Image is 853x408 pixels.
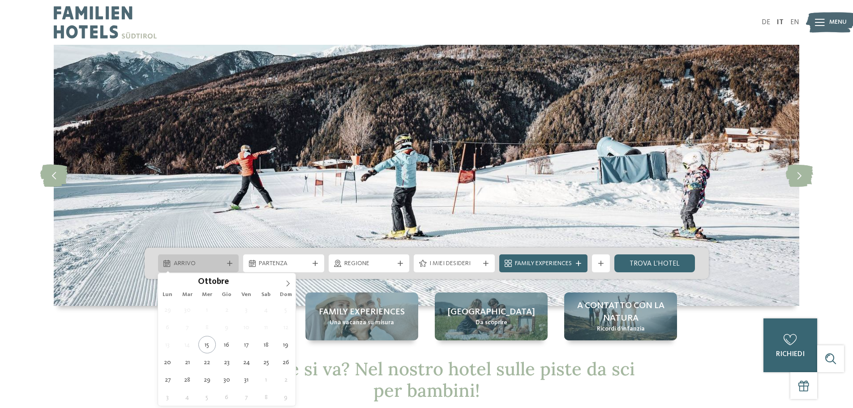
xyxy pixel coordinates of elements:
[198,318,216,336] span: Ottobre 8, 2025
[277,318,295,336] span: Ottobre 12, 2025
[256,292,276,298] span: Sab
[217,292,236,298] span: Gio
[435,292,548,340] a: Hotel sulle piste da sci per bambini: divertimento senza confini [GEOGRAPHIC_DATA] Da scoprire
[179,301,196,318] span: Settembre 30, 2025
[179,388,196,406] span: Novembre 4, 2025
[776,351,805,358] span: richiedi
[238,388,255,406] span: Novembre 7, 2025
[198,301,216,318] span: Ottobre 1, 2025
[277,388,295,406] span: Novembre 9, 2025
[218,371,236,388] span: Ottobre 30, 2025
[319,306,405,318] span: Family experiences
[54,45,799,306] img: Hotel sulle piste da sci per bambini: divertimento senza confini
[219,357,635,402] span: Dov’è che si va? Nel nostro hotel sulle piste da sci per bambini!
[257,318,275,336] span: Ottobre 11, 2025
[218,353,236,371] span: Ottobre 23, 2025
[158,292,178,298] span: Lun
[829,18,847,27] span: Menu
[238,318,255,336] span: Ottobre 10, 2025
[597,325,645,334] span: Ricordi d’infanzia
[174,259,223,268] span: Arrivo
[344,259,394,268] span: Regione
[229,277,258,286] input: Year
[777,19,784,26] a: IT
[515,259,572,268] span: Family Experiences
[238,353,255,371] span: Ottobre 24, 2025
[257,371,275,388] span: Novembre 1, 2025
[198,388,216,406] span: Novembre 5, 2025
[218,318,236,336] span: Ottobre 9, 2025
[218,388,236,406] span: Novembre 6, 2025
[179,336,196,353] span: Ottobre 14, 2025
[790,19,799,26] a: EN
[198,371,216,388] span: Ottobre 29, 2025
[179,371,196,388] span: Ottobre 28, 2025
[236,292,256,298] span: Ven
[429,259,479,268] span: I miei desideri
[277,336,295,353] span: Ottobre 19, 2025
[257,353,275,371] span: Ottobre 25, 2025
[159,353,176,371] span: Ottobre 20, 2025
[762,19,770,26] a: DE
[573,300,668,325] span: A contatto con la natura
[257,388,275,406] span: Novembre 8, 2025
[198,336,216,353] span: Ottobre 15, 2025
[159,371,176,388] span: Ottobre 27, 2025
[277,301,295,318] span: Ottobre 5, 2025
[276,292,296,298] span: Dom
[218,336,236,353] span: Ottobre 16, 2025
[198,353,216,371] span: Ottobre 22, 2025
[476,318,507,327] span: Da scoprire
[238,336,255,353] span: Ottobre 17, 2025
[198,278,229,287] span: Ottobre
[763,318,817,372] a: richiedi
[564,292,677,340] a: Hotel sulle piste da sci per bambini: divertimento senza confini A contatto con la natura Ricordi...
[257,301,275,318] span: Ottobre 4, 2025
[330,318,394,327] span: Una vacanza su misura
[305,292,418,340] a: Hotel sulle piste da sci per bambini: divertimento senza confini Family experiences Una vacanza s...
[257,336,275,353] span: Ottobre 18, 2025
[179,318,196,336] span: Ottobre 7, 2025
[277,371,295,388] span: Novembre 2, 2025
[218,301,236,318] span: Ottobre 2, 2025
[159,388,176,406] span: Novembre 3, 2025
[277,353,295,371] span: Ottobre 26, 2025
[179,353,196,371] span: Ottobre 21, 2025
[159,336,176,353] span: Ottobre 13, 2025
[238,301,255,318] span: Ottobre 3, 2025
[197,292,217,298] span: Mer
[159,301,176,318] span: Settembre 29, 2025
[238,371,255,388] span: Ottobre 31, 2025
[448,306,535,318] span: [GEOGRAPHIC_DATA]
[259,259,309,268] span: Partenza
[159,318,176,336] span: Ottobre 6, 2025
[614,254,695,272] a: trova l’hotel
[177,292,197,298] span: Mar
